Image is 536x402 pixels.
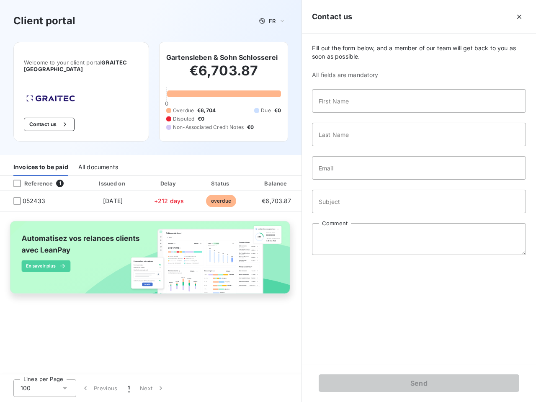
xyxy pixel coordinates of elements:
[262,197,291,204] span: €6,703.87
[312,11,353,23] h5: Contact us
[173,115,194,123] span: Disputed
[103,197,123,204] span: [DATE]
[312,190,526,213] input: placeholder
[197,107,216,114] span: €6,704
[56,180,64,187] span: 1
[312,156,526,180] input: placeholder
[145,179,193,188] div: Delay
[269,18,276,24] span: FR
[261,107,271,114] span: Due
[135,379,170,397] button: Next
[24,59,139,72] span: Welcome to your client portal
[84,179,142,188] div: Issued on
[312,44,526,61] span: Fill out the form below, and a member of our team will get back to you as soon as possible.
[128,384,130,392] span: 1
[166,52,278,62] h6: Gartensleben & Sohn Schlosserei
[166,62,281,88] h2: €6,703.87
[312,71,526,79] span: All fields are mandatory
[247,124,254,131] span: €0
[312,123,526,146] input: placeholder
[78,158,118,176] div: All documents
[165,100,168,107] span: 0
[13,158,68,176] div: Invoices to be paid
[274,107,281,114] span: €0
[173,124,244,131] span: Non-Associated Credit Notes
[23,197,45,205] span: 052433
[198,115,204,123] span: €0
[196,179,246,188] div: Status
[13,13,75,28] h3: Client portal
[249,179,304,188] div: Balance
[206,195,236,207] span: overdue
[24,93,77,104] img: Company logo
[173,107,194,114] span: Overdue
[3,216,298,306] img: banner
[76,379,123,397] button: Previous
[123,379,135,397] button: 1
[21,384,31,392] span: 100
[319,374,519,392] button: Send
[312,89,526,113] input: placeholder
[7,180,53,187] div: Reference
[24,59,127,72] span: GRAITEC [GEOGRAPHIC_DATA]
[154,197,184,204] span: +212 days
[24,118,75,131] button: Contact us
